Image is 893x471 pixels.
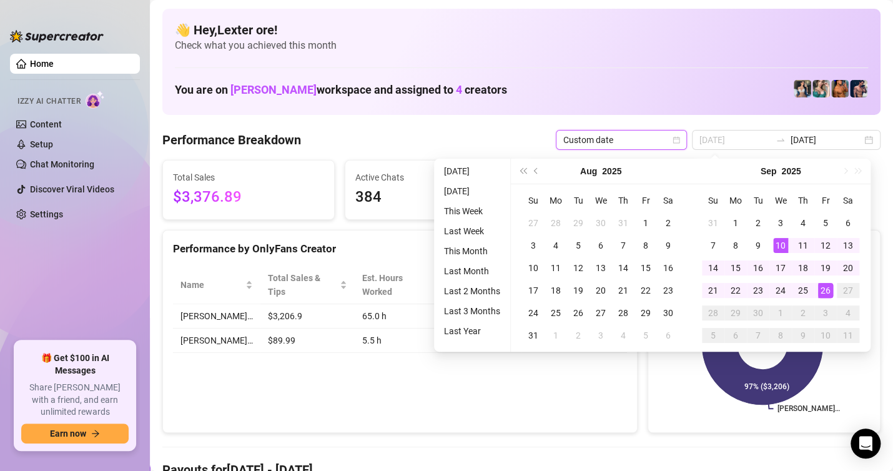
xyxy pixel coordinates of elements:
[796,283,811,298] div: 25
[657,324,679,347] td: 2025-09-06
[30,184,114,194] a: Discover Viral Videos
[548,328,563,343] div: 1
[439,264,505,279] li: Last Month
[590,302,612,324] td: 2025-08-27
[590,279,612,302] td: 2025-08-20
[657,302,679,324] td: 2025-08-30
[751,328,766,343] div: 7
[796,328,811,343] div: 9
[522,302,545,324] td: 2025-08-24
[260,266,355,304] th: Total Sales & Tips
[634,279,657,302] td: 2025-08-22
[818,328,833,343] div: 10
[30,59,54,69] a: Home
[545,212,567,234] td: 2025-07-28
[791,133,862,147] input: End date
[751,216,766,231] div: 2
[526,305,541,320] div: 24
[526,216,541,231] div: 27
[162,131,301,149] h4: Performance Breakdown
[792,302,814,324] td: 2025-10-02
[661,283,676,298] div: 23
[21,424,129,444] button: Earn nowarrow-right
[728,260,743,275] div: 15
[837,212,859,234] td: 2025-09-06
[30,119,62,129] a: Content
[657,279,679,302] td: 2025-08-23
[571,328,586,343] div: 2
[812,80,830,97] img: Zaddy
[612,302,634,324] td: 2025-08-28
[50,429,86,439] span: Earn now
[702,279,724,302] td: 2025-09-21
[456,83,462,96] span: 4
[769,302,792,324] td: 2025-10-01
[567,212,590,234] td: 2025-07-29
[818,216,833,231] div: 5
[602,159,621,184] button: Choose a year
[571,260,586,275] div: 12
[747,189,769,212] th: Tu
[638,260,653,275] div: 15
[545,257,567,279] td: 2025-08-11
[818,260,833,275] div: 19
[747,279,769,302] td: 2025-09-23
[702,234,724,257] td: 2025-09-07
[638,328,653,343] div: 5
[522,234,545,257] td: 2025-08-03
[841,283,856,298] div: 27
[699,133,771,147] input: Start date
[702,212,724,234] td: 2025-08-31
[545,279,567,302] td: 2025-08-18
[851,429,881,459] div: Open Intercom Messenger
[638,216,653,231] div: 1
[548,238,563,253] div: 4
[522,257,545,279] td: 2025-08-10
[706,238,721,253] div: 7
[616,328,631,343] div: 4
[439,284,505,299] li: Last 2 Months
[522,324,545,347] td: 2025-08-31
[522,212,545,234] td: 2025-07-27
[661,305,676,320] div: 30
[769,234,792,257] td: 2025-09-10
[439,164,505,179] li: [DATE]
[796,305,811,320] div: 2
[776,135,786,145] span: swap-right
[841,216,856,231] div: 6
[814,189,837,212] th: Fr
[571,283,586,298] div: 19
[17,96,81,107] span: Izzy AI Chatter
[728,305,743,320] div: 29
[526,283,541,298] div: 17
[773,283,788,298] div: 24
[818,238,833,253] div: 12
[638,283,653,298] div: 22
[526,260,541,275] div: 10
[590,234,612,257] td: 2025-08-06
[837,324,859,347] td: 2025-10-11
[30,159,94,169] a: Chat Monitoring
[593,238,608,253] div: 6
[638,238,653,253] div: 8
[634,257,657,279] td: 2025-08-15
[362,271,432,299] div: Est. Hours Worked
[548,216,563,231] div: 28
[796,238,811,253] div: 11
[661,238,676,253] div: 9
[769,189,792,212] th: We
[260,329,355,353] td: $89.99
[563,131,679,149] span: Custom date
[728,328,743,343] div: 6
[567,234,590,257] td: 2025-08-05
[571,305,586,320] div: 26
[548,260,563,275] div: 11
[175,39,868,52] span: Check what you achieved this month
[814,302,837,324] td: 2025-10-03
[268,271,337,299] span: Total Sales & Tips
[661,328,676,343] div: 6
[571,216,586,231] div: 29
[661,260,676,275] div: 16
[747,302,769,324] td: 2025-09-30
[516,159,530,184] button: Last year (Control + left)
